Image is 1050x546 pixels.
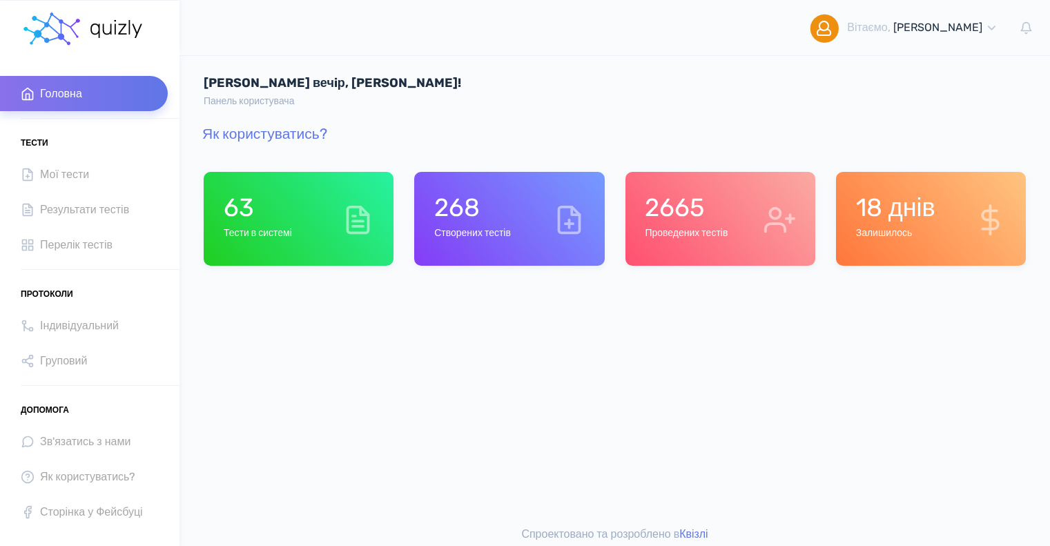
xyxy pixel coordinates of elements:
[40,165,89,184] span: Мої тести
[40,351,87,370] span: Груповий
[40,84,82,103] span: Головна
[204,94,294,108] li: Панель користувача
[40,432,130,451] span: Зв'язатись з нами
[40,316,119,335] span: Індивідуальний
[40,200,129,219] span: Результати тестів
[414,172,604,266] a: 268 Створених тестів
[21,400,69,420] span: Допомога
[679,527,708,540] a: Квізлі
[21,133,48,153] span: Тести
[625,172,815,266] a: 2665 Проведених тестів
[204,76,674,91] h4: [PERSON_NAME] вечiр, [PERSON_NAME]!
[224,193,292,222] h1: 63
[40,235,113,254] span: Перелік тестів
[856,193,935,222] h1: 18 днів
[21,1,145,56] a: homepage homepage
[434,193,511,222] h1: 268
[836,172,1026,266] a: 18 днів Залишилось
[856,228,935,240] h6: Залишилось
[89,20,145,38] img: homepage
[202,125,327,142] a: Як користуватись?
[893,21,982,34] span: [PERSON_NAME]
[645,228,728,240] h6: Проведених тестів
[645,193,728,222] h1: 2665
[21,284,73,304] span: Протоколи
[40,503,143,521] span: Сторінка у Фейсбуці
[434,228,511,240] h6: Створених тестів
[21,8,83,50] img: homepage
[40,467,135,486] span: Як користуватись?
[204,94,294,108] nav: breadcrumb
[204,172,393,266] a: 63 Тести в системі
[224,228,292,240] h6: Тести в системі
